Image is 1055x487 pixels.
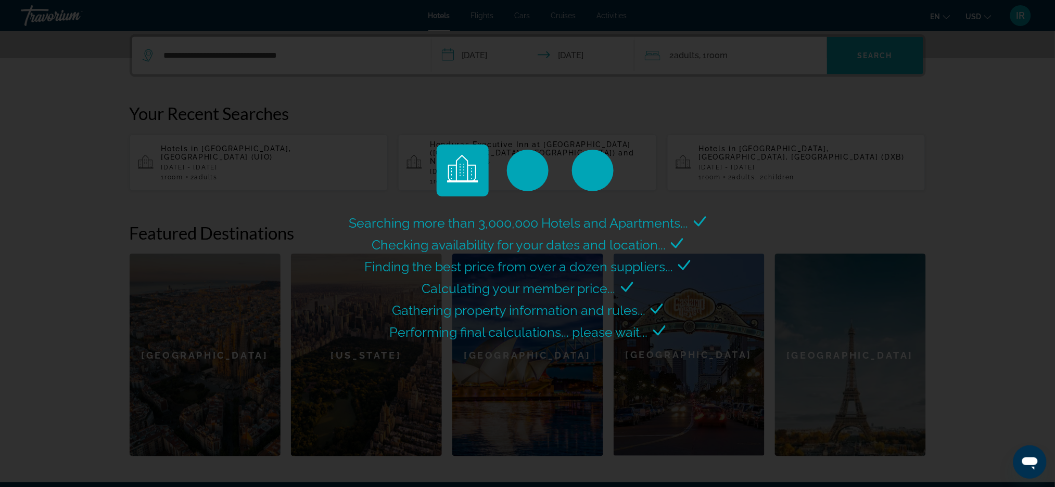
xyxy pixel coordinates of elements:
iframe: Button to launch messaging window [1013,445,1047,479]
span: Gathering property information and rules... [392,302,645,318]
span: Checking availability for your dates and location... [372,237,666,253]
span: Searching more than 3,000,000 Hotels and Apartments... [349,215,689,231]
span: Calculating your member price... [422,281,616,296]
span: Finding the best price from over a dozen suppliers... [364,259,673,274]
span: Performing final calculations... please wait... [390,324,648,340]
